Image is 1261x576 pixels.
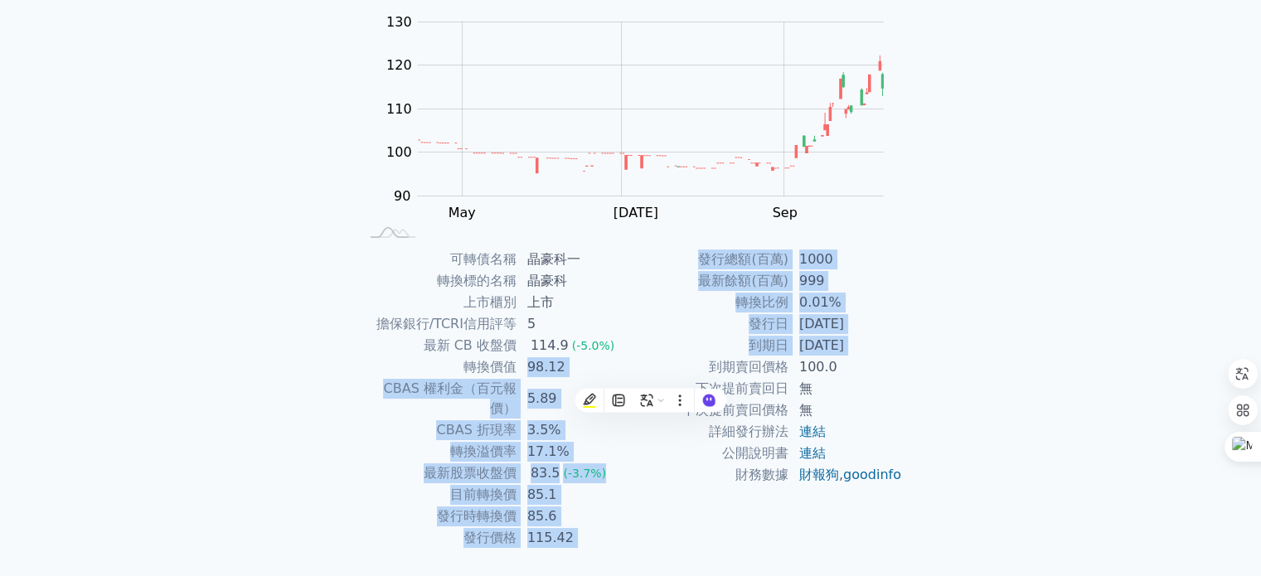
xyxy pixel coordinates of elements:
[359,292,517,313] td: 上市櫃別
[517,249,631,270] td: 晶豪科一
[359,462,517,484] td: 最新股票收盤價
[789,292,903,313] td: 0.01%
[1178,496,1261,576] div: 聊天小工具
[789,378,903,399] td: 無
[359,313,517,335] td: 擔保銀行/TCRI信用評等
[789,464,903,486] td: ,
[772,205,797,220] tspan: Sep
[631,313,789,335] td: 發行日
[449,205,476,220] tspan: May
[799,467,839,482] a: 財報狗
[527,463,564,483] div: 83.5
[517,484,631,506] td: 85.1
[789,356,903,378] td: 100.0
[527,336,572,356] div: 114.9
[359,506,517,527] td: 發行時轉換價
[517,356,631,378] td: 98.12
[517,270,631,292] td: 晶豪科
[359,527,517,549] td: 發行價格
[631,270,789,292] td: 最新餘額(百萬)
[789,249,903,270] td: 1000
[631,464,789,486] td: 財務數據
[359,270,517,292] td: 轉換標的名稱
[614,205,658,220] tspan: [DATE]
[517,441,631,462] td: 17.1%
[394,188,410,204] tspan: 90
[359,419,517,441] td: CBAS 折現率
[517,378,631,419] td: 5.89
[517,313,631,335] td: 5
[631,356,789,378] td: 到期賣回價格
[843,467,901,482] a: goodinfo
[359,356,517,378] td: 轉換價值
[789,270,903,292] td: 999
[789,399,903,421] td: 無
[359,335,517,356] td: 最新 CB 收盤價
[572,339,615,352] span: (-5.0%)
[517,506,631,527] td: 85.6
[386,57,412,73] tspan: 120
[789,335,903,356] td: [DATE]
[386,144,412,160] tspan: 100
[631,378,789,399] td: 下次提前賣回日
[631,443,789,464] td: 公開說明書
[631,249,789,270] td: 發行總額(百萬)
[789,313,903,335] td: [DATE]
[386,101,412,117] tspan: 110
[563,467,606,480] span: (-3.7%)
[359,441,517,462] td: 轉換溢價率
[386,14,412,30] tspan: 130
[799,445,826,461] a: 連結
[359,484,517,506] td: 目前轉換價
[377,14,908,254] g: Chart
[631,335,789,356] td: 到期日
[517,527,631,549] td: 115.42
[517,292,631,313] td: 上市
[631,421,789,443] td: 詳細發行辦法
[517,419,631,441] td: 3.5%
[359,249,517,270] td: 可轉債名稱
[631,292,789,313] td: 轉換比例
[359,378,517,419] td: CBAS 權利金（百元報價）
[799,424,826,439] a: 連結
[1178,496,1261,576] iframe: Chat Widget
